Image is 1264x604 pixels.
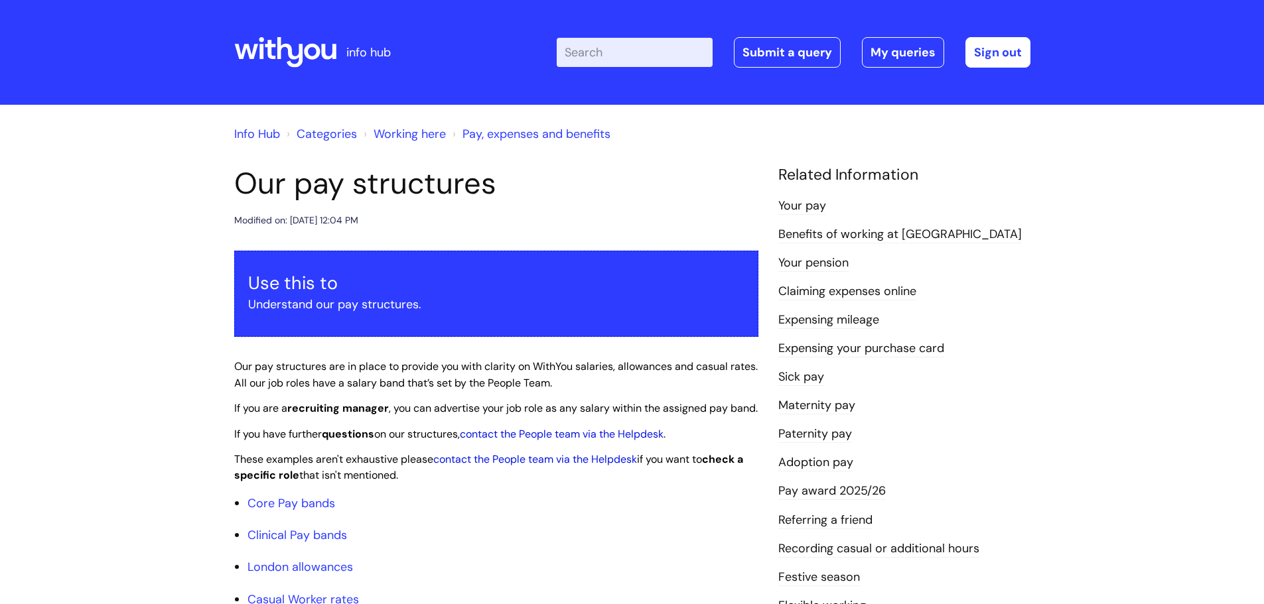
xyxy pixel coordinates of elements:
a: Clinical Pay bands [247,527,347,543]
a: Claiming expenses online [778,283,916,300]
a: Core Pay bands [247,495,335,511]
div: Modified on: [DATE] 12:04 PM [234,212,358,229]
a: Your pension [778,255,849,272]
a: contact the People team via the Helpdesk [433,452,637,466]
a: Your pay [778,198,826,215]
a: Pay award 2025/26 [778,483,886,500]
input: Search [557,38,713,67]
a: Info Hub [234,126,280,142]
strong: recruiting manager [287,401,389,415]
a: Sign out [965,37,1030,68]
p: info hub [346,42,391,63]
a: Adoption pay [778,454,853,471]
a: Pay, expenses and benefits [462,126,610,142]
a: Submit a query [734,37,841,68]
li: Pay, expenses and benefits [449,123,610,145]
h1: Our pay structures [234,166,758,202]
span: If you are a , you can advertise your job role as any salary within the assigned pay band. [234,401,758,415]
a: London allowances [247,559,353,575]
a: Paternity pay [778,426,852,443]
a: Sick pay [778,369,824,386]
a: Recording casual or additional hours [778,540,979,558]
h3: Use this to [248,272,744,294]
li: Working here [360,123,446,145]
a: Working here [374,126,446,142]
p: Understand our pay structures. [248,294,744,315]
strong: questions [322,427,374,441]
div: | - [557,37,1030,68]
a: Expensing mileage [778,312,879,329]
a: contact the People team via the Helpdesk [460,427,664,441]
a: Referring a friend [778,512,873,529]
h4: Related Information [778,166,1030,184]
a: Benefits of working at [GEOGRAPHIC_DATA] [778,226,1022,243]
a: Expensing your purchase card [778,340,944,357]
li: Solution home [283,123,357,145]
span: These examples aren't exhaustive please if you want to that isn't mentioned. [234,452,743,483]
a: Maternity pay [778,397,855,414]
span: Our pay structures are in place to provide you with clarity on WithYou salaries, allowances and c... [234,359,758,390]
a: My queries [862,37,944,68]
a: Categories [297,126,357,142]
span: If you have further on our structures, . [234,427,666,441]
a: Festive season [778,569,860,586]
